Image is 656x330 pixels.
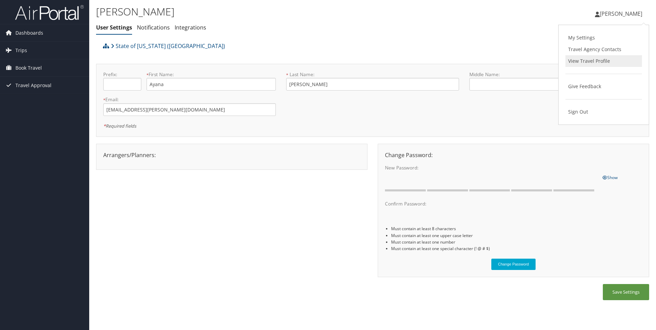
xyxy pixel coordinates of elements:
[602,173,618,181] a: Show
[103,96,276,103] label: Email:
[147,71,276,78] label: First Name:
[385,200,597,207] label: Confirm Password:
[391,225,642,232] li: Must contain at least 8 characters
[600,10,642,17] span: [PERSON_NAME]
[491,259,536,270] button: Change Password
[565,32,642,44] a: My Settings
[15,42,27,59] span: Trips
[565,44,642,55] a: Travel Agency Contacts
[111,39,225,53] a: State of [US_STATE] ([GEOGRAPHIC_DATA])
[103,123,136,129] em: Required fields
[595,3,649,24] a: [PERSON_NAME]
[98,151,365,159] div: Arrangers/Planners:
[391,245,642,252] li: Must contain at least one special character (! @ # $)
[565,55,642,67] a: View Travel Profile
[385,164,597,171] label: New Password:
[391,232,642,239] li: Must contain at least one upper case letter
[603,284,649,300] button: Save Settings
[469,71,599,78] label: Middle Name:
[286,71,459,78] label: Last Name:
[137,24,170,31] a: Notifications
[565,81,642,92] a: Give Feedback
[15,77,51,94] span: Travel Approval
[380,151,647,159] div: Change Password:
[96,24,132,31] a: User Settings
[103,71,141,78] label: Prefix:
[15,4,84,21] img: airportal-logo.png
[175,24,206,31] a: Integrations
[15,24,43,42] span: Dashboards
[96,4,465,19] h1: [PERSON_NAME]
[565,106,642,118] a: Sign Out
[391,239,642,245] li: Must contain at least one number
[602,175,618,180] span: Show
[15,59,42,76] span: Book Travel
